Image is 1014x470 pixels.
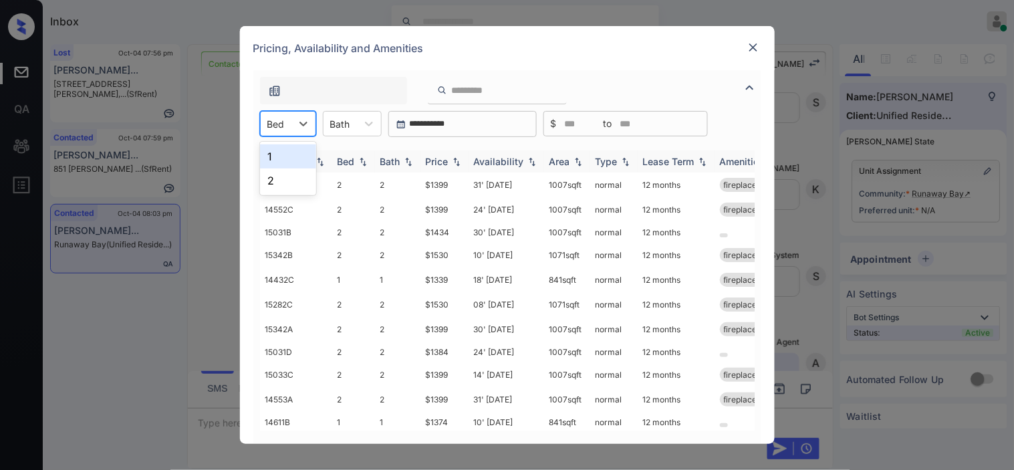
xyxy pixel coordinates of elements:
[724,205,757,215] span: fireplace
[268,84,281,98] img: icon-zuma
[420,387,469,412] td: $1399
[724,180,757,190] span: fireplace
[420,317,469,342] td: $1399
[426,156,449,167] div: Price
[420,172,469,197] td: $1399
[638,362,715,387] td: 12 months
[590,267,638,292] td: normal
[724,324,757,334] span: fireplace
[638,387,715,412] td: 12 months
[724,275,757,285] span: fireplace
[332,342,375,362] td: 2
[260,222,332,243] td: 15031B
[260,387,332,412] td: 14553A
[638,267,715,292] td: 12 months
[638,317,715,342] td: 12 months
[332,267,375,292] td: 1
[474,156,524,167] div: Availability
[544,412,590,433] td: 841 sqft
[747,41,760,54] img: close
[469,243,544,267] td: 10' [DATE]
[469,292,544,317] td: 08' [DATE]
[742,80,758,96] img: icon-zuma
[260,168,316,193] div: 2
[375,412,420,433] td: 1
[332,197,375,222] td: 2
[549,156,570,167] div: Area
[638,412,715,433] td: 12 months
[720,156,765,167] div: Amenities
[596,156,618,167] div: Type
[420,412,469,433] td: $1374
[469,172,544,197] td: 31' [DATE]
[332,362,375,387] td: 2
[450,157,463,166] img: sorting
[590,342,638,362] td: normal
[380,156,400,167] div: Bath
[590,172,638,197] td: normal
[260,197,332,222] td: 14552C
[375,267,420,292] td: 1
[638,222,715,243] td: 12 months
[696,157,709,166] img: sorting
[469,342,544,362] td: 24' [DATE]
[375,387,420,412] td: 2
[638,342,715,362] td: 12 months
[619,157,632,166] img: sorting
[375,342,420,362] td: 2
[544,387,590,412] td: 1007 sqft
[724,394,757,404] span: fireplace
[375,243,420,267] td: 2
[420,292,469,317] td: $1530
[260,342,332,362] td: 15031D
[375,292,420,317] td: 2
[590,222,638,243] td: normal
[590,362,638,387] td: normal
[544,342,590,362] td: 1007 sqft
[332,222,375,243] td: 2
[332,387,375,412] td: 2
[643,156,694,167] div: Lease Term
[260,292,332,317] td: 15282C
[572,157,585,166] img: sorting
[638,292,715,317] td: 12 months
[638,172,715,197] td: 12 months
[544,362,590,387] td: 1007 sqft
[260,144,316,168] div: 1
[260,243,332,267] td: 15342B
[469,317,544,342] td: 30' [DATE]
[332,412,375,433] td: 1
[590,317,638,342] td: normal
[469,197,544,222] td: 24' [DATE]
[402,157,415,166] img: sorting
[544,317,590,342] td: 1007 sqft
[375,172,420,197] td: 2
[469,412,544,433] td: 10' [DATE]
[420,243,469,267] td: $1530
[590,197,638,222] td: normal
[604,116,612,131] span: to
[724,250,757,260] span: fireplace
[313,157,327,166] img: sorting
[420,342,469,362] td: $1384
[420,362,469,387] td: $1399
[638,243,715,267] td: 12 months
[260,362,332,387] td: 15033C
[260,412,332,433] td: 14611B
[375,222,420,243] td: 2
[638,197,715,222] td: 12 months
[469,387,544,412] td: 31' [DATE]
[525,157,539,166] img: sorting
[420,222,469,243] td: $1434
[260,317,332,342] td: 15342A
[590,387,638,412] td: normal
[332,243,375,267] td: 2
[544,267,590,292] td: 841 sqft
[590,292,638,317] td: normal
[332,292,375,317] td: 2
[590,243,638,267] td: normal
[544,243,590,267] td: 1071 sqft
[544,292,590,317] td: 1071 sqft
[437,84,447,96] img: icon-zuma
[590,412,638,433] td: normal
